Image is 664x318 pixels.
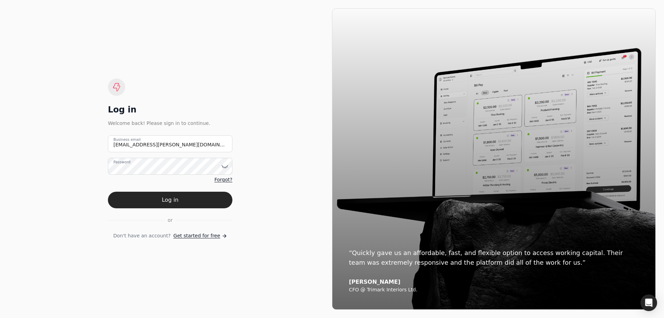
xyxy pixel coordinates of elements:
[108,192,232,208] button: Log in
[113,160,130,165] label: Password
[108,104,232,115] div: Log in
[173,232,220,239] span: Get started for free
[168,217,173,224] span: or
[108,119,232,127] div: Welcome back! Please sign in to continue.
[214,176,232,183] a: Forgot?
[640,294,657,311] div: Open Intercom Messenger
[113,232,170,239] span: Don't have an account?
[173,232,227,239] a: Get started for free
[349,248,639,267] div: “Quickly gave us an affordable, fast, and flexible option to access working capital. Their team w...
[349,279,639,285] div: [PERSON_NAME]
[349,287,639,293] div: CFO @ Trimark Interiors Ltd.
[113,137,141,143] label: Business email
